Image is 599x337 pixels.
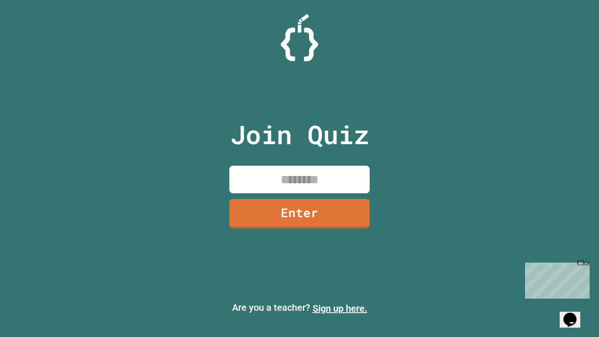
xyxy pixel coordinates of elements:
p: Join Quiz [230,115,369,154]
a: Sign up here. [313,303,367,314]
iframe: chat widget [560,300,590,328]
iframe: chat widget [521,259,590,299]
a: Enter [229,199,370,228]
div: Chat with us now!Close [4,4,65,59]
p: Are you a teacher? [7,300,592,315]
img: Logo.svg [281,14,318,61]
